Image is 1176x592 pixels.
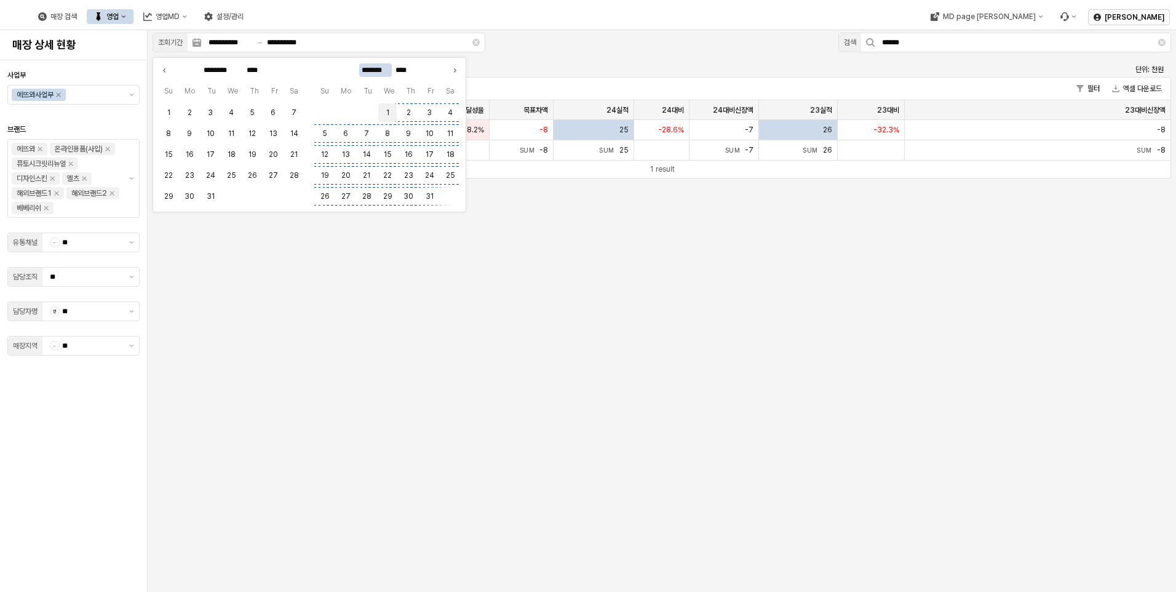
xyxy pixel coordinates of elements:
[201,124,220,143] button: 2024-12-10
[520,146,540,154] span: Sum
[180,103,199,122] button: 2024-12-02
[243,124,261,143] button: 2024-12-12
[17,187,52,199] div: 해외브랜드1
[400,85,421,97] span: Th
[441,145,459,164] button: 2025-01-18
[201,187,220,206] button: 2024-12-31
[923,9,1050,24] button: MD page [PERSON_NAME]
[124,302,139,321] button: 제안 사항 표시
[650,163,675,175] div: 1 result
[136,9,194,24] button: 영업MD
[17,89,54,101] div: 에뜨와사업부
[31,9,84,24] button: 매장 검색
[67,172,79,185] div: 엘츠
[264,166,282,185] button: 2024-12-27
[539,125,548,135] span: -8
[243,166,261,185] button: 2024-12-26
[1052,9,1083,24] div: Menu item 6
[823,146,832,154] span: 26
[844,36,856,49] div: 검색
[13,305,38,318] div: 담당자명
[523,105,548,115] span: 목표차액
[420,187,439,206] button: 2025-01-31
[336,166,355,185] button: 2025-01-20
[823,125,832,135] span: 26
[222,124,240,143] button: 2024-12-11
[180,187,199,206] button: 2024-12-30
[159,124,178,143] button: 2024-12-08
[336,124,355,143] button: 2025-01-06
[7,125,26,134] span: 브랜드
[222,166,240,185] button: 2024-12-25
[539,146,548,154] span: -8
[243,145,261,164] button: 2024-12-19
[336,145,355,164] button: 2025-01-13
[244,85,265,97] span: Th
[158,64,170,76] button: Previous month
[217,12,244,21] div: 설정/관리
[156,12,180,21] div: 영업MD
[378,187,397,206] button: 2025-01-29
[378,166,397,185] button: 2025-01-22
[472,39,480,46] button: Clear
[201,166,220,185] button: 2024-12-24
[222,103,240,122] button: 2024-12-04
[335,85,357,97] span: Mo
[441,124,459,143] button: 2025-01-11
[159,145,178,164] button: 2024-12-15
[441,103,459,122] button: 2025-01-04
[105,146,110,151] div: Remove 온라인용품(사입)
[873,125,899,135] span: -32.3%
[745,125,753,135] span: -7
[7,71,26,79] span: 사업부
[106,12,119,21] div: 영업
[440,85,461,97] span: Sa
[314,85,335,97] span: Su
[421,85,440,97] span: Fr
[87,9,133,24] div: 영업
[109,191,114,196] div: Remove 해외브랜드2
[357,145,376,164] button: 2025-01-14
[159,103,178,122] button: 2024-12-01
[38,146,42,151] div: Remove 에뜨와
[124,337,139,355] button: 제안 사항 표시
[159,166,178,185] button: 2024-12-22
[158,85,178,97] span: Su
[50,176,55,181] div: Remove 디자인스킨
[399,124,418,143] button: 2025-01-09
[50,12,77,21] div: 매장 검색
[17,172,47,185] div: 디자인스킨
[180,166,199,185] button: 2024-12-23
[316,166,334,185] button: 2025-01-19
[153,160,1170,178] div: Table toolbar
[264,103,282,122] button: 2024-12-06
[265,85,284,97] span: Fr
[201,145,220,164] button: 2024-12-17
[17,143,35,155] div: 에뜨와
[399,187,418,206] button: 2025-01-30
[1071,81,1105,96] button: 필터
[148,30,1176,592] main: App Frame
[316,124,334,143] button: 2025-01-05
[619,146,629,154] span: 25
[399,166,418,185] button: 2025-01-23
[50,238,59,247] span: -
[82,176,87,181] div: Remove 엘츠
[159,187,178,206] button: 2024-12-29
[420,124,439,143] button: 2025-01-10
[803,146,823,154] span: Sum
[54,191,59,196] div: Remove 해외브랜드1
[264,145,282,164] button: 2024-12-20
[44,206,49,210] div: Remove 베베리쉬
[124,233,139,252] button: 제안 사항 표시
[316,187,334,206] button: 2025-01-26
[420,103,439,122] button: 2025-01-03
[357,124,376,143] button: 2025-01-07
[619,125,629,135] span: 25
[1107,81,1167,96] button: 엑셀 다운로드
[285,124,303,143] button: 2024-12-14
[923,9,1050,24] div: MD page 이동
[441,166,459,185] button: 2025-01-25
